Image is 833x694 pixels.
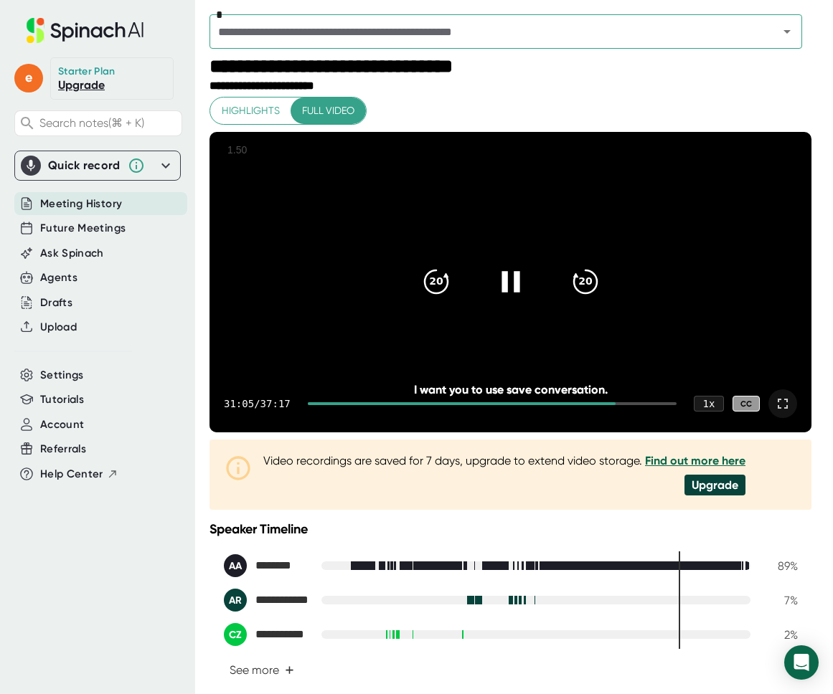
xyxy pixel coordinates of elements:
[40,466,118,483] button: Help Center
[224,589,247,612] div: AR
[40,367,84,384] button: Settings
[733,396,760,412] div: CC
[224,623,247,646] div: CZ
[210,98,291,124] button: Highlights
[39,116,144,130] span: Search notes (⌘ + K)
[762,594,798,607] div: 7 %
[58,78,105,92] a: Upgrade
[302,102,354,120] span: Full video
[40,196,122,212] button: Meeting History
[40,245,104,262] button: Ask Spinach
[270,383,751,396] div: I want you to use save conversation.
[777,22,797,42] button: Open
[684,475,745,495] div: Upgrade
[784,645,819,680] div: Open Intercom Messenger
[222,102,280,120] span: Highlights
[762,628,798,642] div: 2 %
[40,220,126,237] button: Future Meetings
[40,319,77,336] button: Upload
[224,623,310,646] div: Corey Zhong
[224,657,300,683] button: See more+
[58,65,116,78] div: Starter Plan
[40,391,84,408] button: Tutorials
[40,417,84,433] button: Account
[14,64,43,92] span: e
[694,396,724,412] div: 1 x
[645,454,745,467] a: Find out more here
[210,521,811,537] div: Speaker Timeline
[224,554,247,577] div: AA
[285,665,294,676] span: +
[48,158,121,173] div: Quick record
[224,589,310,612] div: Augustus Rex
[40,295,72,311] button: Drafts
[40,466,103,483] span: Help Center
[291,98,366,124] button: Full video
[762,559,798,573] div: 89 %
[224,398,291,409] div: 31:05 / 37:17
[40,270,77,286] button: Agents
[224,554,310,577] div: Ali Ajam
[263,454,745,467] div: Video recordings are saved for 7 days, upgrade to extend video storage.
[40,441,86,457] button: Referrals
[21,151,174,180] div: Quick record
